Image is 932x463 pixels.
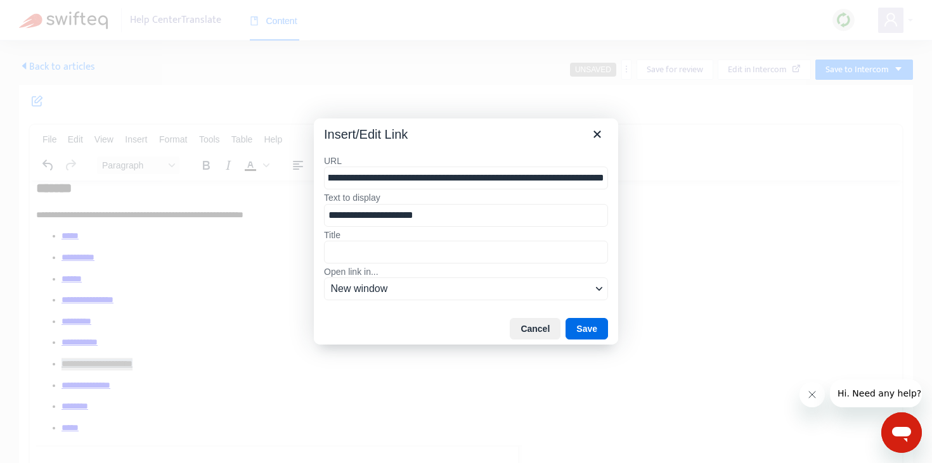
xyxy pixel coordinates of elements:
[324,155,608,167] label: URL
[324,126,408,143] div: Insert/Edit Link
[324,266,608,277] label: Open link in...
[510,318,560,339] button: Cancel
[324,229,608,241] label: Title
[586,124,608,145] button: Close
[566,318,608,339] button: Save
[799,382,825,407] iframe: Close message
[324,277,608,300] button: Open link in...
[881,412,922,453] iframe: Button to launch messaging window
[331,281,592,296] span: New window
[324,192,608,203] label: Text to display
[830,379,922,407] iframe: Message from company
